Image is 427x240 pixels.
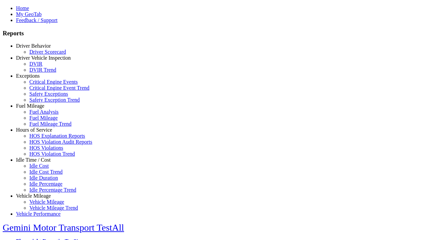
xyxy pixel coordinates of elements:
[29,133,85,139] a: HOS Explanation Reports
[29,199,64,205] a: Vehicle Mileage
[29,85,89,91] a: Critical Engine Event Trend
[29,91,68,97] a: Safety Exceptions
[16,193,51,199] a: Vehicle Mileage
[16,157,51,163] a: Idle Time / Cost
[16,43,51,49] a: Driver Behavior
[29,115,58,121] a: Fuel Mileage
[3,30,424,37] h3: Reports
[16,103,44,109] a: Fuel Mileage
[29,205,78,211] a: Vehicle Mileage Trend
[16,73,40,79] a: Exceptions
[29,61,42,67] a: DVIR
[16,17,57,23] a: Feedback / Support
[16,127,52,133] a: Hours of Service
[29,139,92,145] a: HOS Violation Audit Reports
[29,79,78,85] a: Critical Engine Events
[29,163,49,169] a: Idle Cost
[29,151,75,157] a: HOS Violation Trend
[16,55,71,61] a: Driver Vehicle Inspection
[16,11,42,17] a: My GeoTab
[29,49,66,55] a: Driver Scorecard
[29,145,63,151] a: HOS Violations
[29,109,59,115] a: Fuel Analysis
[29,67,56,73] a: DVIR Trend
[16,5,29,11] a: Home
[3,222,124,233] a: Gemini Motor Transport TestAll
[29,169,63,175] a: Idle Cost Trend
[29,121,71,127] a: Fuel Mileage Trend
[29,97,80,103] a: Safety Exception Trend
[29,187,76,193] a: Idle Percentage Trend
[29,181,62,187] a: Idle Percentage
[16,211,61,217] a: Vehicle Performance
[29,175,58,181] a: Idle Duration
